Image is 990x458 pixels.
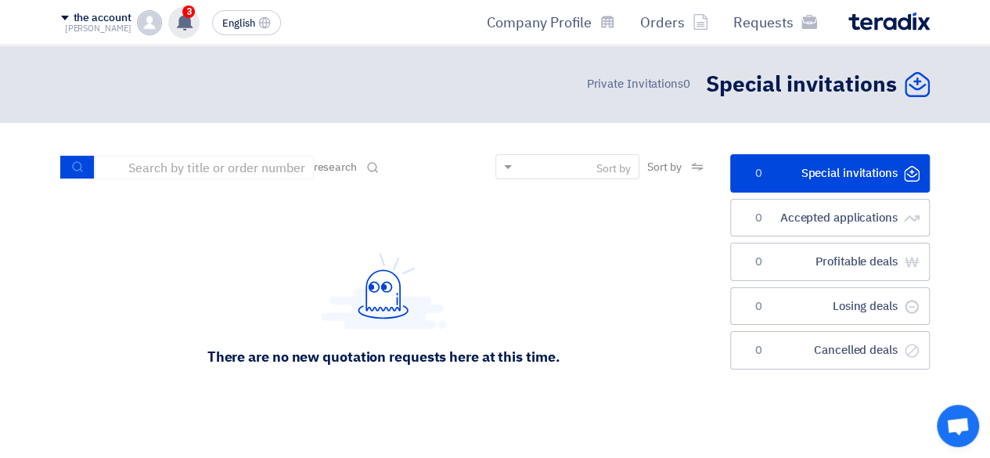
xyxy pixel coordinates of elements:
a: Orders [628,4,721,41]
font: Requests [733,12,794,33]
a: Accepted applications0 [730,199,930,237]
font: Special invitations [706,68,897,101]
font: Sort by [647,159,681,175]
input: Search by title or order number [95,156,314,179]
font: Losing deals [833,298,898,315]
font: Private Invitations [586,75,682,92]
font: English [222,16,255,31]
font: 0 [755,301,762,312]
font: Company Profile [487,12,592,33]
font: Orders [640,12,685,33]
font: 0 [755,344,762,356]
font: 3 [186,6,192,17]
font: 0 [683,75,690,92]
font: Profitable deals [815,253,897,270]
font: Sort by [596,160,631,177]
button: English [212,10,281,35]
font: Cancelled deals [814,341,898,359]
font: There are no new quotation requests here at this time. [207,346,560,367]
a: Requests [721,4,830,41]
img: Teradix logo [848,13,930,31]
font: 0 [755,212,762,224]
a: Special invitations0 [730,154,930,193]
a: Losing deals0 [730,287,930,326]
font: research [314,159,357,175]
font: [PERSON_NAME] [65,22,131,35]
img: profile_test.png [137,10,162,35]
img: Hello [321,253,446,329]
a: Profitable deals0 [730,243,930,281]
a: Cancelled deals0 [730,331,930,370]
font: the account [74,9,131,26]
font: Special invitations [801,164,897,182]
font: Accepted applications [780,209,898,226]
div: Open chat [937,405,979,447]
font: 0 [755,168,762,179]
font: 0 [755,256,762,268]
